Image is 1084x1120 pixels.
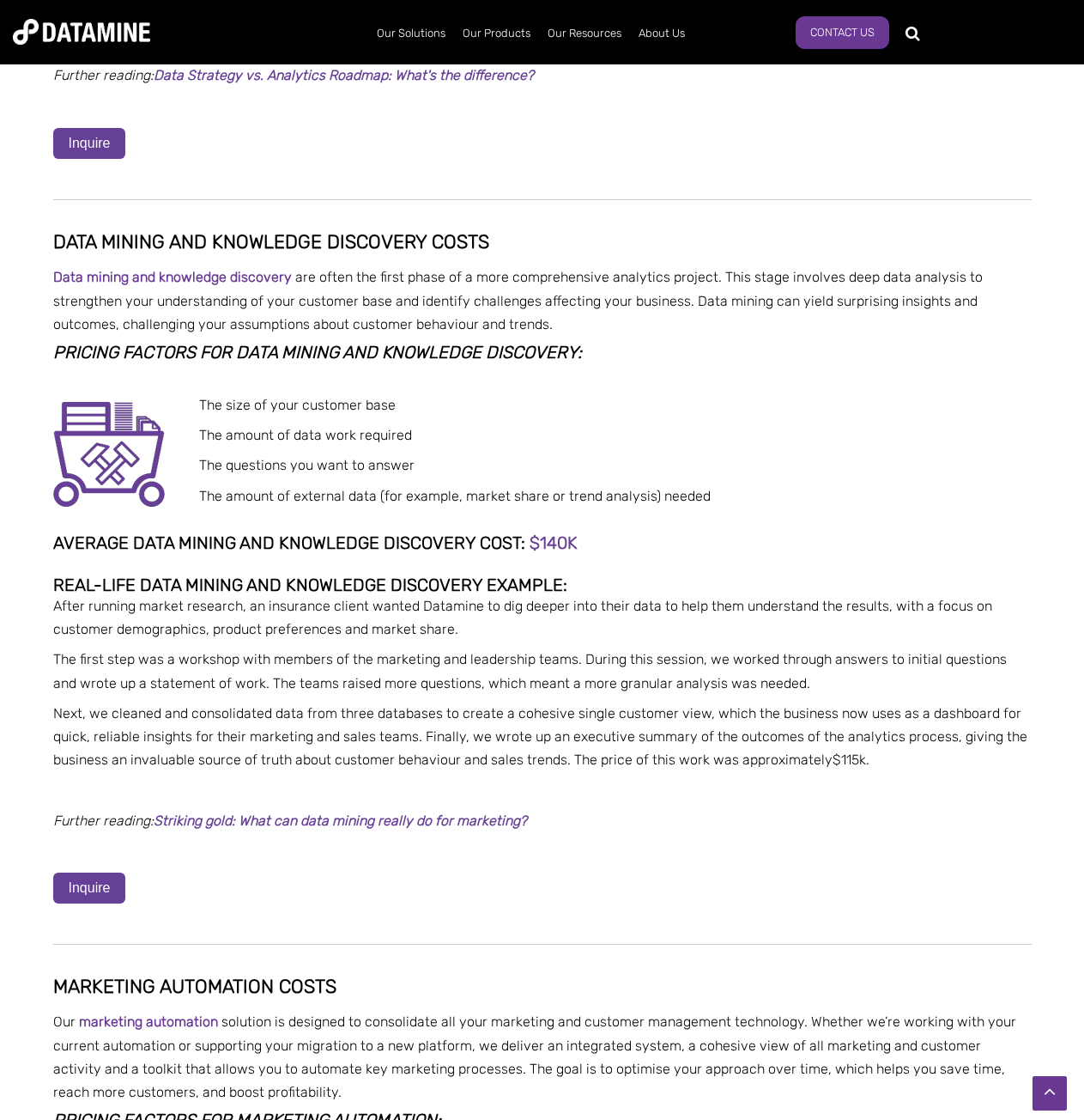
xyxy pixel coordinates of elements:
[53,533,525,553] span: Average data mining and knowledge discovery cost:
[53,1013,1016,1100] span: solution is designed to consolidate all your marketing and customer management technology. Whethe...
[154,813,527,829] a: Striking gold: What can data mining really do for marketing?
[199,427,412,443] span: The amount of data work required
[53,873,126,904] a: Inquire
[53,813,527,829] span: Further reading:
[53,598,992,637] span: After running market research, an insurance client wanted Datamine to dig deeper into their data ...
[368,11,454,56] a: Our Solutions
[53,230,489,253] span: Data mining and knowledge discovery costs
[53,575,567,595] span: Real-life data mining and knowledge discovery example:
[53,651,1007,691] span: The first step was a workshop with members of the marketing and leadership teams. During this ses...
[525,533,530,553] span: :
[53,269,292,285] a: Data mining and knowledge discovery
[53,67,534,83] span: Further reading:
[199,488,711,504] span: The amount of external data (for example, market share or trend analysis) needed
[53,342,582,362] span: Pricing factors for data mining and knowledge discovery:
[454,11,539,56] a: Our Products
[53,128,126,159] a: Inquire
[530,533,578,553] span: $140K
[53,402,165,507] img: data mining purple icon
[796,16,889,49] a: Contact us
[199,457,415,473] span: The questions you want to answer
[13,19,150,45] img: Datamine
[53,975,336,998] span: Marketing automation costs
[199,397,396,413] span: The size of your customer base
[630,11,693,56] a: About Us
[53,705,1027,768] span: Next, we cleaned and consolidated data from three databases to create a cohesive single customer ...
[53,269,983,332] span: are often the first phase of a more comprehensive analytics project. This stage involves deep dat...
[539,11,630,56] a: Our Resources
[79,1013,218,1030] a: marketing automation
[53,1013,76,1030] span: Our
[154,67,534,83] a: Data Strategy vs. Analytics Roadmap: What's the difference?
